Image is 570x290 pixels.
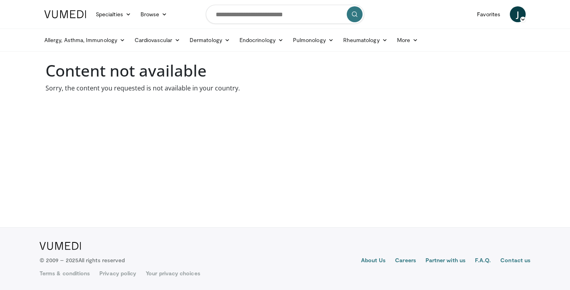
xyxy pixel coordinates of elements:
[46,61,524,80] h1: Content not available
[426,256,465,266] a: Partner with us
[510,6,526,22] a: J
[146,269,200,277] a: Your privacy choices
[40,256,125,264] p: © 2009 – 2025
[500,256,530,266] a: Contact us
[91,6,136,22] a: Specialties
[185,32,235,48] a: Dermatology
[472,6,505,22] a: Favorites
[78,257,125,263] span: All rights reserved
[235,32,288,48] a: Endocrinology
[130,32,185,48] a: Cardiovascular
[40,269,90,277] a: Terms & conditions
[206,5,364,24] input: Search topics, interventions
[99,269,136,277] a: Privacy policy
[338,32,392,48] a: Rheumatology
[361,256,386,266] a: About Us
[392,32,423,48] a: More
[288,32,338,48] a: Pulmonology
[44,10,86,18] img: VuMedi Logo
[136,6,172,22] a: Browse
[46,83,524,93] p: Sorry, the content you requested is not available in your country.
[395,256,416,266] a: Careers
[40,32,130,48] a: Allergy, Asthma, Immunology
[475,256,491,266] a: F.A.Q.
[40,242,81,250] img: VuMedi Logo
